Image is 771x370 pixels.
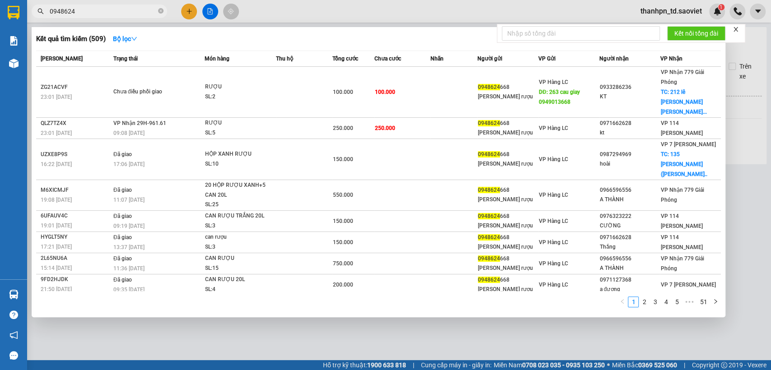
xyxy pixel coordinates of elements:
[332,282,353,288] span: 200.000
[660,120,702,136] span: VP 114 [PERSON_NAME]
[131,36,137,42] span: down
[696,296,710,307] li: 51
[41,222,72,229] span: 19:01 [DATE]
[477,55,502,62] span: Người gửi
[660,69,704,85] span: VP Nhận 779 Giải Phóng
[478,234,500,240] span: 0948624
[205,232,273,242] div: can rượu
[682,296,696,307] li: Next 5 Pages
[617,296,628,307] li: Previous Page
[41,275,111,284] div: 9FD2HJDK
[113,265,145,272] span: 11:36 [DATE]
[205,221,273,231] div: SL: 3
[9,290,19,299] img: warehouse-icon
[672,297,682,307] a: 5
[600,212,660,221] div: 0976323222
[478,83,538,92] div: 668
[41,244,72,250] span: 17:21 [DATE]
[205,159,273,169] div: SL: 10
[113,255,132,262] span: Đã giao
[660,255,704,272] span: VP Nhận 779 Giải Phóng
[41,211,111,221] div: 6UFAUV4C
[478,275,538,285] div: 668
[660,296,671,307] li: 4
[478,187,500,193] span: 0948624
[41,286,72,292] span: 21:50 [DATE]
[478,195,538,204] div: [PERSON_NAME] rượu
[639,297,649,307] a: 2
[205,285,273,295] div: SL: 4
[113,223,145,229] span: 09:19 [DATE]
[430,55,444,62] span: Nhãn
[478,233,538,242] div: 668
[332,156,353,162] span: 150.000
[332,218,353,224] span: 150.000
[332,239,353,245] span: 150.000
[660,282,715,288] span: VP 7 [PERSON_NAME]
[539,89,580,105] span: DĐ: 263 cau giay 0949013668
[113,197,145,203] span: 11:07 [DATE]
[478,212,538,221] div: 668
[617,296,628,307] button: left
[205,118,273,128] div: RƯỢU
[478,84,500,90] span: 0948624
[628,296,639,307] li: 1
[539,239,568,245] span: VP Hàng LC
[332,260,353,267] span: 750.000
[113,87,181,97] div: Chưa điều phối giao
[332,55,358,62] span: Tổng cước
[113,120,166,126] span: VP Nhận 29H-961.61
[158,8,164,14] span: close-circle
[41,185,111,195] div: M6XICMJF
[650,296,660,307] li: 3
[674,28,718,38] span: Kết nối tổng đài
[9,310,18,319] span: question-circle
[205,82,273,92] div: RƯỢU
[660,234,702,250] span: VP 114 [PERSON_NAME]
[600,254,660,264] div: 0966596556
[9,331,18,339] span: notification
[205,211,273,221] div: CAN RƯỢU TRẮNG 20L
[36,34,106,44] h3: Kết quả tìm kiếm ( 509 )
[478,92,538,102] div: [PERSON_NAME] rượu
[9,59,19,68] img: warehouse-icon
[205,180,273,200] div: 20 HỘP RƯỢU XANH+5 CAN 20L
[660,213,702,229] span: VP 114 [PERSON_NAME]
[113,35,137,42] strong: Bộ lọc
[50,6,156,16] input: Tìm tên, số ĐT hoặc mã đơn
[113,287,145,293] span: 09:35 [DATE]
[600,119,660,128] div: 0971662628
[478,128,538,138] div: [PERSON_NAME] rượu
[41,150,111,159] div: UZXE8P9S
[661,297,671,307] a: 4
[639,296,650,307] li: 2
[660,89,706,115] span: TC: 212 lê [PERSON_NAME] [PERSON_NAME]...
[478,159,538,169] div: [PERSON_NAME] rượu
[205,200,273,210] div: SL: 25
[478,185,538,195] div: 668
[538,55,556,62] span: VP Gửi
[682,296,696,307] span: •••
[205,92,273,102] div: SL: 2
[650,297,660,307] a: 3
[478,254,538,264] div: 668
[713,299,718,304] span: right
[502,26,660,41] input: Nhập số tổng đài
[478,285,538,294] div: [PERSON_NAME] rượu
[539,260,568,267] span: VP Hàng LC
[9,36,19,46] img: solution-icon
[158,7,164,16] span: close-circle
[41,232,111,242] div: HYGLT5NY
[710,296,721,307] li: Next Page
[600,128,660,138] div: kt
[41,94,72,100] span: 23:01 [DATE]
[478,151,500,157] span: 0948624
[628,297,638,307] a: 1
[41,119,111,128] div: QLZ7TZ4X
[375,125,395,131] span: 250.000
[539,156,568,162] span: VP Hàng LC
[41,161,72,167] span: 16:22 [DATE]
[478,221,538,231] div: [PERSON_NAME] rượu
[478,277,500,283] span: 0948624
[667,26,725,41] button: Kết nối tổng đài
